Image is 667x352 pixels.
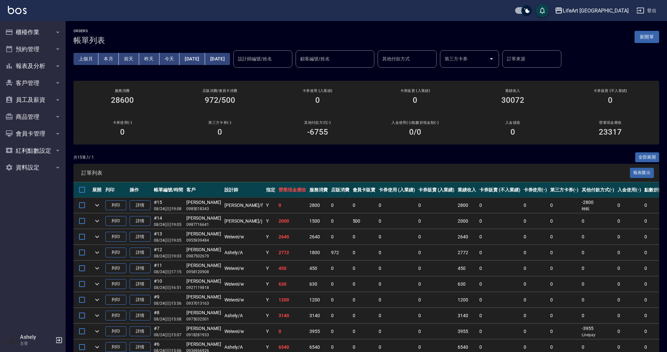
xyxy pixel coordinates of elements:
td: 2640 [308,229,329,245]
td: 0 [478,308,522,323]
td: 1200 [308,292,329,308]
td: Weiwei /w [223,229,264,245]
div: [PERSON_NAME] [186,294,221,300]
td: 1200 [277,292,308,308]
td: 0 [549,245,580,260]
td: -2800 [580,198,616,213]
td: 0 [478,198,522,213]
button: LifeArt [GEOGRAPHIC_DATA] [552,4,631,17]
button: expand row [92,342,102,352]
button: 紅利點數設定 [3,142,63,159]
td: 2772 [456,245,478,260]
td: 3140 [277,308,308,323]
td: Ashely /A [223,308,264,323]
div: [PERSON_NAME] [186,278,221,285]
th: 店販消費 [329,182,351,198]
td: 450 [308,261,329,276]
td: 0 [377,292,417,308]
td: 0 [549,229,580,245]
td: 0 [377,261,417,276]
th: 操作 [128,182,152,198]
h2: 第三方卡券(-) [179,121,261,125]
td: 2800 [456,198,478,213]
td: 3140 [308,308,329,323]
button: 登出 [634,5,659,17]
td: 0 [522,261,549,276]
button: 商品管理 [3,108,63,125]
td: 630 [277,276,308,292]
img: Person [5,334,18,347]
h3: 28600 [111,96,134,105]
p: 0987716641 [186,222,221,228]
td: 0 [329,261,351,276]
td: 0 [351,324,377,339]
td: #14 [152,213,185,229]
th: 會員卡販賣 [351,182,377,198]
td: 0 [616,261,643,276]
td: 0 [329,198,351,213]
th: 指定 [264,182,277,198]
td: 0 [417,261,456,276]
td: 2640 [456,229,478,245]
button: 本月 [98,53,119,65]
button: 列印 [105,263,126,274]
td: 630 [456,276,478,292]
p: 0918281933 [186,332,221,338]
td: 2772 [277,245,308,260]
td: 0 [329,213,351,229]
td: 0 [351,261,377,276]
td: -3955 [580,324,616,339]
button: 今天 [159,53,180,65]
td: 3955 [308,324,329,339]
td: 0 [580,213,616,229]
td: #12 [152,245,185,260]
td: Y [264,261,277,276]
h3: 0 [413,96,417,105]
td: 0 [616,229,643,245]
td: 2000 [456,213,478,229]
h2: 卡券販賣 (入業績) [374,89,456,93]
td: 0 [329,324,351,339]
button: 列印 [105,279,126,289]
td: 0 [329,276,351,292]
td: #11 [152,261,185,276]
h2: 其他付款方式(-) [277,121,359,125]
td: 500 [351,213,377,229]
button: 列印 [105,248,126,258]
td: 0 [351,229,377,245]
a: 詳情 [130,248,151,258]
td: 0 [417,245,456,260]
button: 會員卡管理 [3,125,63,142]
button: expand row [92,326,102,336]
h3: -6755 [307,127,328,137]
td: 0 [377,213,417,229]
p: 08/24 (日) 19:08 [154,206,183,212]
button: expand row [92,232,102,242]
td: Y [264,245,277,260]
td: 0 [377,324,417,339]
p: 主管 [20,341,53,346]
td: 0 [329,229,351,245]
h3: 0 [608,96,613,105]
td: 0 [616,198,643,213]
button: 前天 [119,53,139,65]
td: 0 [351,308,377,323]
td: 0 [329,308,351,323]
td: 0 [549,292,580,308]
div: [PERSON_NAME] [186,262,221,269]
a: 詳情 [130,200,151,210]
h2: 業績收入 [472,89,554,93]
h3: 服務消費 [81,89,163,93]
h2: 卡券使用(-) [81,121,163,125]
th: 卡券販賣 (入業績) [417,182,456,198]
h3: 0 /0 [409,127,421,137]
div: [PERSON_NAME] [186,231,221,237]
th: 第三方卡券(-) [549,182,580,198]
a: 詳情 [130,326,151,337]
td: 0 [277,324,308,339]
td: 0 [377,245,417,260]
h2: 營業現金應收 [570,121,652,125]
td: 0 [377,198,417,213]
h2: 卡券販賣 (不入業績) [570,89,652,93]
h2: 店販消費 /會員卡消費 [179,89,261,93]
